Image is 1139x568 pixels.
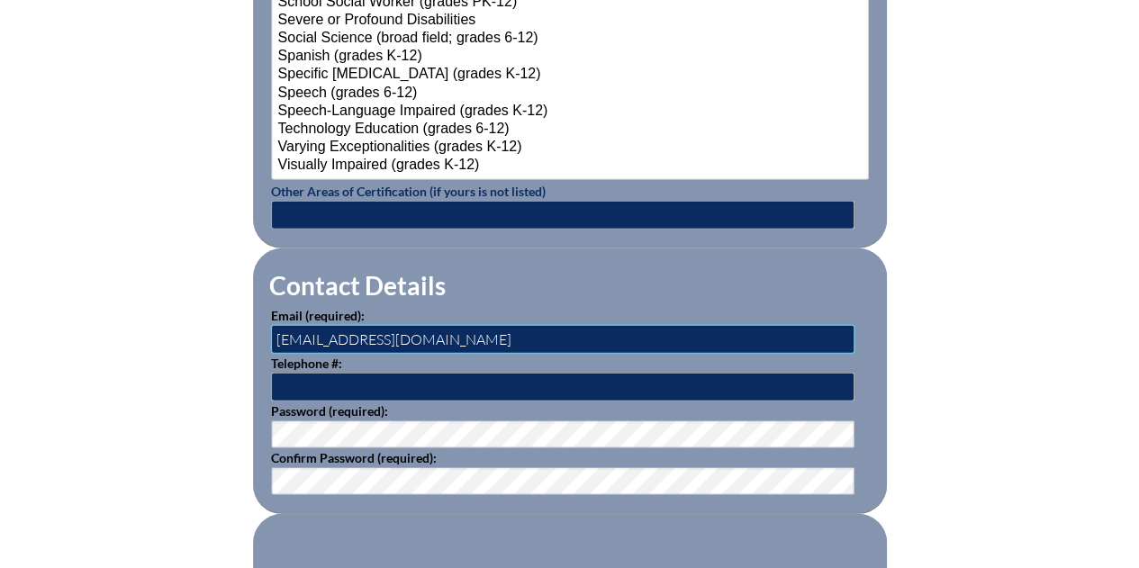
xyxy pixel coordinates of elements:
[276,139,863,157] option: Varying Exceptionalities (grades K-12)
[276,85,863,103] option: Speech (grades 6-12)
[271,184,546,199] label: Other Areas of Certification (if yours is not listed)
[276,121,863,139] option: Technology Education (grades 6-12)
[271,403,388,419] label: Password (required):
[271,308,365,323] label: Email (required):
[276,30,863,48] option: Social Science (broad field; grades 6-12)
[267,270,447,301] legend: Contact Details
[276,66,863,84] option: Specific [MEDICAL_DATA] (grades K-12)
[276,48,863,66] option: Spanish (grades K-12)
[276,12,863,30] option: Severe or Profound Disabilities
[276,157,863,175] option: Visually Impaired (grades K-12)
[276,103,863,121] option: Speech-Language Impaired (grades K-12)
[271,450,437,465] label: Confirm Password (required):
[271,356,342,371] label: Telephone #:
